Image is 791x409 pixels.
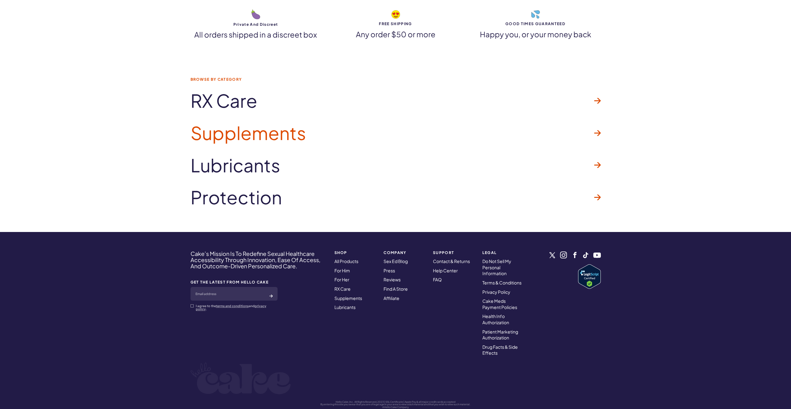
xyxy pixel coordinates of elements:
a: terms and conditions [216,304,249,308]
a: Lubricants [191,149,601,181]
p: All orders shipped in a discreet box [191,30,321,40]
strong: SHOP [334,251,376,255]
a: RX Care [334,286,351,292]
a: A Hello Cake Company [382,406,409,409]
a: Drug Facts & Side Effects [482,344,518,356]
a: FAQ [433,277,442,282]
strong: Private and discreet [191,22,321,26]
a: Help Center [433,268,458,273]
img: logo-white [191,362,291,394]
p: By entering this site you swear that you are of legal age in your area to view adult material and... [191,403,601,406]
a: Affiliate [384,295,399,301]
p: Hello Cake, Inc. All Rights Reserved, 2023 | SSL Certificate | Apple Pay & all major credit cards... [191,401,601,403]
p: Any order $50 or more [330,29,461,40]
span: Lubricants [191,155,280,175]
img: eggplant emoji [251,10,260,19]
p: Happy you, or your money back [470,29,601,40]
img: heart-eyes emoji [391,10,400,19]
strong: GOOD TIMES GUARANTEED [470,22,601,26]
a: Sex Ed Blog [384,258,408,264]
a: Contact & Returns [433,258,470,264]
a: Terms & Conditions [482,280,522,285]
span: Browse by Category [191,77,601,81]
strong: GET THE LATEST FROM HELLO CAKE [191,280,278,284]
span: Protection [191,187,282,207]
a: privacy policy [196,304,266,311]
a: Lubricants [334,304,356,310]
a: Health Info Authorization [482,313,509,325]
a: Supplements [191,117,601,149]
a: For Her [334,277,349,282]
h4: Cake’s Mission Is To Redefine Sexual Healthcare Accessibility Through Innovation, Ease Of Access,... [191,251,326,269]
p: I agree to the and . [196,304,278,311]
a: Supplements [334,295,362,301]
a: Find A Store [384,286,408,292]
strong: FREE SHIPPING [330,22,461,26]
a: Reviews [384,277,401,282]
a: All Products [334,258,358,264]
img: Verify Approval for www.hellocake.com [578,264,601,289]
span: RX Care [191,91,257,111]
strong: Support [433,251,475,255]
a: Privacy Policy [482,289,510,295]
strong: COMPANY [384,251,425,255]
a: RX Care [191,84,601,117]
a: Press [384,268,395,273]
a: Cake Meds Payment Policies [482,298,517,310]
span: Supplements [191,123,306,143]
img: droplets emoji [531,10,540,19]
a: Protection [191,181,601,213]
a: Verify LegitScript Approval for www.hellocake.com [578,264,601,289]
a: Do Not Sell My Personal Information [482,258,511,276]
a: For Him [334,268,350,273]
a: Patient Marketing Authorization [482,329,518,341]
strong: Legal [482,251,524,255]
